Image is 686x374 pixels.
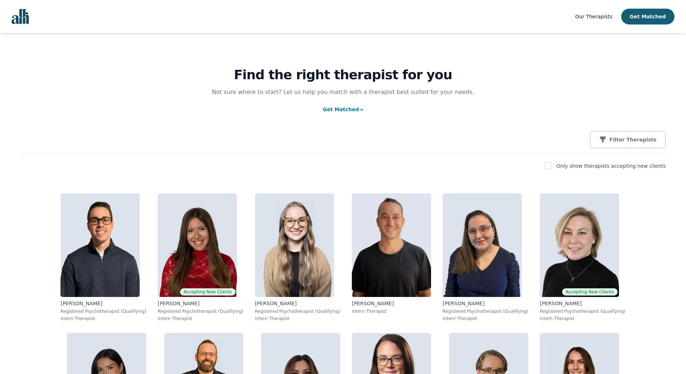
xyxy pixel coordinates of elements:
img: Vanessa_McCulloch [443,193,522,297]
span: Accepting New Clients [180,288,236,296]
a: Kavon_Banejad[PERSON_NAME]Intern Therapist [346,188,437,327]
p: Intern Therapist [540,316,626,321]
img: alli logo [12,9,29,24]
a: Jocelyn_CrawfordAccepting New Clients[PERSON_NAME]Registered Psychotherapist (Qualifying)Intern T... [534,188,631,327]
p: Intern Therapist [158,316,243,321]
button: Get Matched [621,9,674,24]
p: [PERSON_NAME] [60,300,146,307]
a: Our Therapists [575,12,612,21]
button: Filter Therapists [590,131,666,148]
p: [PERSON_NAME] [540,300,626,307]
a: Vanessa_McCulloch[PERSON_NAME]Registered Psychotherapist (Qualifying)Intern Therapist [437,188,534,327]
img: Faith_Woodley [255,193,334,297]
p: Filter Therapists [609,136,656,143]
p: Intern Therapist [60,316,146,321]
span: Accepting New Clients [562,288,618,296]
p: Registered Psychotherapist (Qualifying) [255,308,341,314]
p: Intern Therapist [255,316,341,321]
label: Only show therapists accepting new clients [556,163,666,169]
p: Registered Psychotherapist (Qualifying) [443,308,528,314]
p: [PERSON_NAME] [352,300,431,307]
img: Jocelyn_Crawford [540,193,619,297]
p: Registered Psychotherapist (Qualifying) [540,308,626,314]
p: Registered Psychotherapist (Qualifying) [60,308,146,314]
span: → [359,107,363,112]
a: Faith_Woodley[PERSON_NAME]Registered Psychotherapist (Qualifying)Intern Therapist [249,188,346,327]
p: Intern Therapist [443,316,528,321]
img: Alisha_Levine [158,193,237,297]
img: Kavon_Banejad [352,193,431,297]
p: Not sure where to start? Let us help you match with a therapist best suited for your needs. [205,88,481,96]
span: Our Therapists [575,14,612,19]
a: Alisha_LevineAccepting New Clients[PERSON_NAME]Registered Psychotherapist (Qualifying)Intern Ther... [152,188,249,327]
a: Get Matched [323,107,363,112]
a: Ethan_Braun[PERSON_NAME]Registered Psychotherapist (Qualifying)Intern Therapist [55,188,152,327]
p: [PERSON_NAME] [158,300,243,307]
p: [PERSON_NAME] [255,300,341,307]
p: Registered Psychotherapist (Qualifying) [158,308,243,314]
p: [PERSON_NAME] [443,300,528,307]
img: Ethan_Braun [60,193,140,297]
p: Intern Therapist [352,308,431,314]
h1: Find the right therapist for you [20,68,666,82]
